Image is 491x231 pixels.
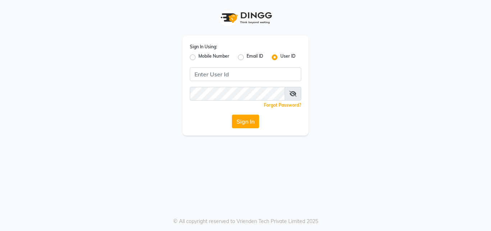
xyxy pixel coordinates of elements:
[198,53,229,62] label: Mobile Number
[190,87,285,101] input: Username
[190,44,217,50] label: Sign In Using:
[217,7,274,28] img: logo1.svg
[280,53,295,62] label: User ID
[247,53,263,62] label: Email ID
[190,67,301,81] input: Username
[264,102,301,108] a: Forgot Password?
[232,115,259,128] button: Sign In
